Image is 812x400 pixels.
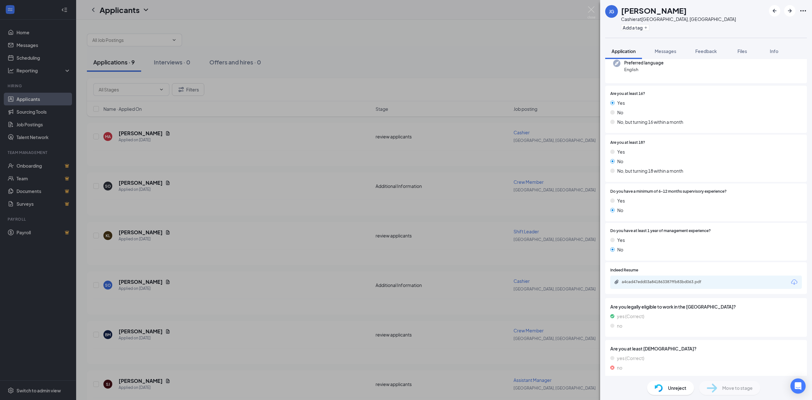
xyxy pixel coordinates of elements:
span: Info [770,48,778,54]
span: Yes [617,99,625,106]
span: Yes [617,148,625,155]
span: Yes [617,197,625,204]
span: Files [737,48,747,54]
span: Application [612,48,636,54]
div: Open Intercom Messenger [790,378,806,394]
span: Are you at least [DEMOGRAPHIC_DATA]? [610,345,802,352]
span: Messages [655,48,676,54]
div: a4cad47edd03a841863387ffb83bd063.pdf [622,279,710,284]
button: PlusAdd a tag [621,24,649,31]
span: Do you have a minimum of 6-12 months supervisory experience? [610,189,727,195]
span: no [617,322,622,329]
svg: Ellipses [799,7,807,15]
span: English [624,66,664,73]
span: yes (Correct) [617,313,644,320]
span: No [617,207,623,214]
span: Are you at least 18? [610,140,645,146]
span: Preferred language [624,60,664,66]
div: Cashier at [GEOGRAPHIC_DATA], [GEOGRAPHIC_DATA] [621,16,736,22]
span: No [617,158,623,165]
span: Do you have at least 1 year of management experience? [610,228,711,234]
span: Move to stage [722,384,753,391]
span: Are you legally eligible to work in the [GEOGRAPHIC_DATA]? [610,303,802,310]
span: No, but turning 18 within a month [617,167,683,174]
button: ArrowLeftNew [769,5,780,17]
span: Feedback [695,48,717,54]
span: No [617,109,623,116]
h1: [PERSON_NAME] [621,5,687,16]
svg: ArrowRight [786,7,794,15]
div: JG [609,8,614,15]
svg: Download [790,278,798,286]
span: Indeed Resume [610,267,638,273]
span: Yes [617,237,625,243]
span: yes (Correct) [617,355,644,362]
span: Unreject [668,384,686,391]
span: No [617,246,623,253]
svg: Paperclip [614,279,619,284]
span: no [617,364,622,371]
span: Are you at least 16? [610,91,645,97]
svg: ArrowLeftNew [771,7,778,15]
svg: Plus [644,26,648,30]
button: ArrowRight [784,5,796,17]
span: No, but turning 16 within a month [617,118,683,125]
a: Paperclipa4cad47edd03a841863387ffb83bd063.pdf [614,279,717,285]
